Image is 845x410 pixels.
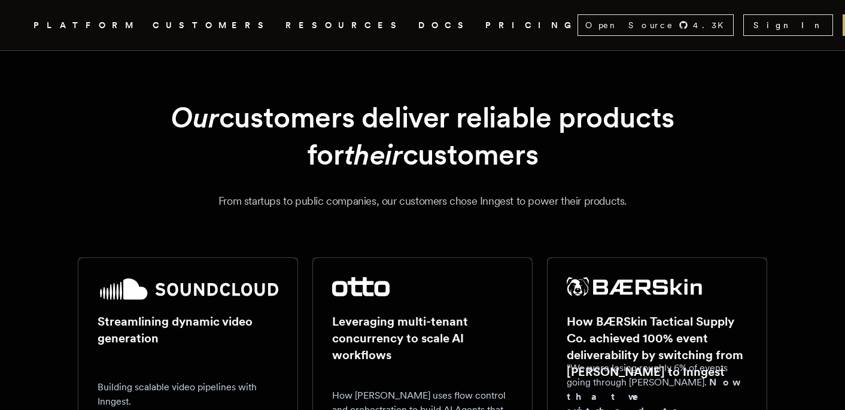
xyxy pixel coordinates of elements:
[107,99,738,174] h1: customers deliver reliable products for customers
[743,14,833,36] a: Sign In
[332,277,390,296] img: Otto
[693,19,731,31] span: 4.3 K
[344,137,403,172] em: their
[98,313,278,347] h2: Streamlining dynamic video generation
[585,19,674,31] span: Open Source
[48,193,797,209] p: From startups to public companies, our customers chose Inngest to power their products.
[171,100,219,135] em: Our
[332,313,513,363] h2: Leveraging multi-tenant concurrency to scale AI workflows
[418,18,471,33] a: DOCS
[485,18,577,33] a: PRICING
[153,18,271,33] a: CUSTOMERS
[34,18,138,33] button: PLATFORM
[98,380,278,409] p: Building scalable video pipelines with Inngest.
[567,313,747,380] h2: How BÆRSkin Tactical Supply Co. achieved 100% event deliverability by switching from [PERSON_NAME...
[98,277,278,301] img: SoundCloud
[285,18,404,33] button: RESOURCES
[567,277,702,296] img: BÆRSkin Tactical Supply Co.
